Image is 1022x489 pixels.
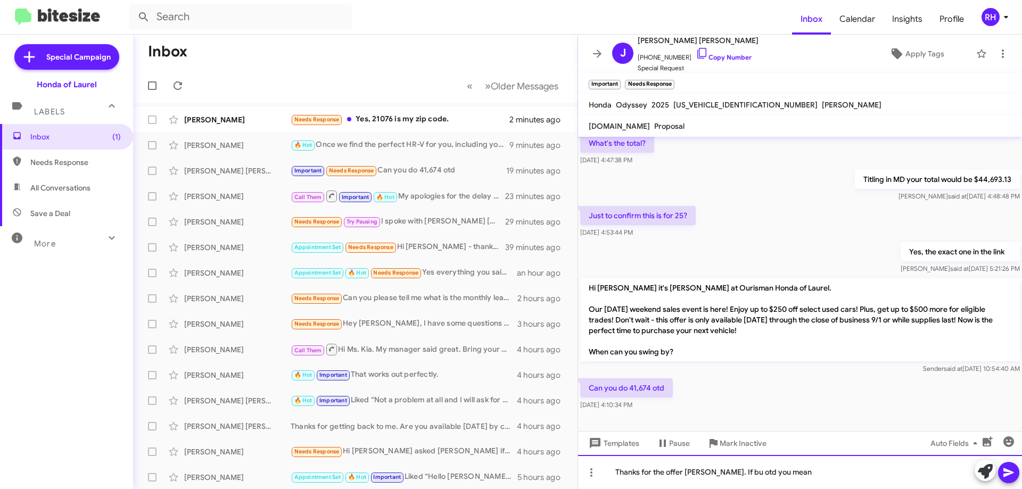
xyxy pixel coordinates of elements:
[291,189,505,203] div: My apologies for the delay was caught up in a meeting. However, 5:30 [DATE] would be perfect. Do ...
[291,216,505,228] div: I spoke with [PERSON_NAME] [DATE]
[184,319,291,329] div: [PERSON_NAME]
[982,8,1000,26] div: RH
[792,4,831,35] a: Inbox
[620,45,626,62] span: J
[373,474,401,480] span: Important
[291,421,517,432] div: Thanks for getting back to me. Are you available [DATE] by chance?
[905,44,944,63] span: Apply Tags
[509,114,569,125] div: 2 minutes ago
[184,395,291,406] div: [PERSON_NAME] [PERSON_NAME]
[30,208,70,219] span: Save a Deal
[37,79,97,90] div: Honda of Laurel
[34,239,56,248] span: More
[184,165,291,176] div: [PERSON_NAME] [PERSON_NAME]
[479,75,565,97] button: Next
[294,116,340,123] span: Needs Response
[517,344,569,355] div: 4 hours ago
[517,319,569,329] div: 3 hours ago
[517,446,569,457] div: 4 hours ago
[505,217,569,227] div: 29 minutes ago
[112,131,121,142] span: (1)
[922,434,990,453] button: Auto Fields
[291,164,506,177] div: Can you do 41,674 otd
[578,455,1022,489] div: Thanks for the offer [PERSON_NAME]. If bu otd you mean
[376,194,394,201] span: 🔥 Hot
[184,242,291,253] div: [PERSON_NAME]
[294,448,340,455] span: Needs Response
[831,4,884,35] a: Calendar
[944,364,962,372] span: said at
[347,218,377,225] span: Try Pausing
[348,244,393,251] span: Needs Response
[291,292,517,304] div: Can you please tell me what is the monthly lease ?
[294,397,312,404] span: 🔥 Hot
[589,121,650,131] span: [DOMAIN_NAME]
[294,320,340,327] span: Needs Response
[822,100,881,110] span: [PERSON_NAME]
[638,34,759,47] span: [PERSON_NAME] [PERSON_NAME]
[184,114,291,125] div: [PERSON_NAME]
[294,347,322,354] span: Call Them
[46,52,111,62] span: Special Campaign
[491,80,558,92] span: Older Messages
[517,293,569,304] div: 2 hours ago
[580,134,654,153] p: What's the total?
[291,471,517,483] div: Liked “Hello [PERSON_NAME]. At the moment we don't have a release date for the Prelude as of yet....
[648,434,698,453] button: Pause
[14,44,119,70] a: Special Campaign
[517,472,569,483] div: 5 hours ago
[148,43,187,60] h1: Inbox
[291,139,509,151] div: Once we find the perfect HR-V for you, including your preferred standard or premium color, we can...
[294,218,340,225] span: Needs Response
[184,421,291,432] div: [PERSON_NAME] [PERSON_NAME]
[129,4,352,30] input: Search
[294,269,341,276] span: Appointment Set
[461,75,565,97] nav: Page navigation example
[884,4,931,35] span: Insights
[899,192,1020,200] span: [PERSON_NAME] [DATE] 4:48:48 PM
[291,241,505,253] div: Hi [PERSON_NAME] - thanks for reaching out. I actually reached out [DATE] about the pre-owned Vol...
[30,157,121,168] span: Needs Response
[580,206,696,225] p: Just to confirm this is for 25?
[184,191,291,202] div: [PERSON_NAME]
[460,75,479,97] button: Previous
[505,242,569,253] div: 39 minutes ago
[184,217,291,227] div: [PERSON_NAME]
[291,318,517,330] div: Hey [PERSON_NAME], I have some questions regarding the message above. I tried calling but couldn'...
[580,401,632,409] span: [DATE] 4:10:34 PM
[972,8,1010,26] button: RH
[505,191,569,202] div: 23 minutes ago
[342,194,369,201] span: Important
[923,364,1020,372] span: Sender [DATE] 10:54:40 AM
[184,268,291,278] div: [PERSON_NAME]
[669,434,690,453] span: Pause
[930,434,982,453] span: Auto Fields
[862,44,971,63] button: Apply Tags
[184,370,291,380] div: [PERSON_NAME]
[319,371,347,378] span: Important
[901,242,1020,261] p: Yes, the exact one in the link
[291,369,517,381] div: That works out perfectly.
[294,194,322,201] span: Call Them
[294,244,341,251] span: Appointment Set
[291,394,517,407] div: Liked “Not a problem at all and I will ask for her assistance to this right away”
[291,343,517,356] div: Hi Ms. Kia. My manager said great. Bring your quote with you. He wants to get rid of this car. He...
[517,370,569,380] div: 4 hours ago
[294,474,341,480] span: Appointment Set
[294,142,312,148] span: 🔥 Hot
[291,267,517,279] div: Yes everything you said is true. I have a bad credit. I don't have money down.I really need a car...
[580,278,1020,361] p: Hi [PERSON_NAME] it's [PERSON_NAME] at Ourisman Honda of Laurel. Our [DATE] weekend sales event i...
[517,395,569,406] div: 4 hours ago
[184,446,291,457] div: [PERSON_NAME]
[30,131,121,142] span: Inbox
[589,80,621,89] small: Important
[184,472,291,483] div: [PERSON_NAME]
[696,53,752,61] a: Copy Number
[485,79,491,93] span: »
[294,167,322,174] span: Important
[855,170,1020,189] p: Titling in MD your total would be $44,693.13
[580,228,633,236] span: [DATE] 4:53:44 PM
[373,269,418,276] span: Needs Response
